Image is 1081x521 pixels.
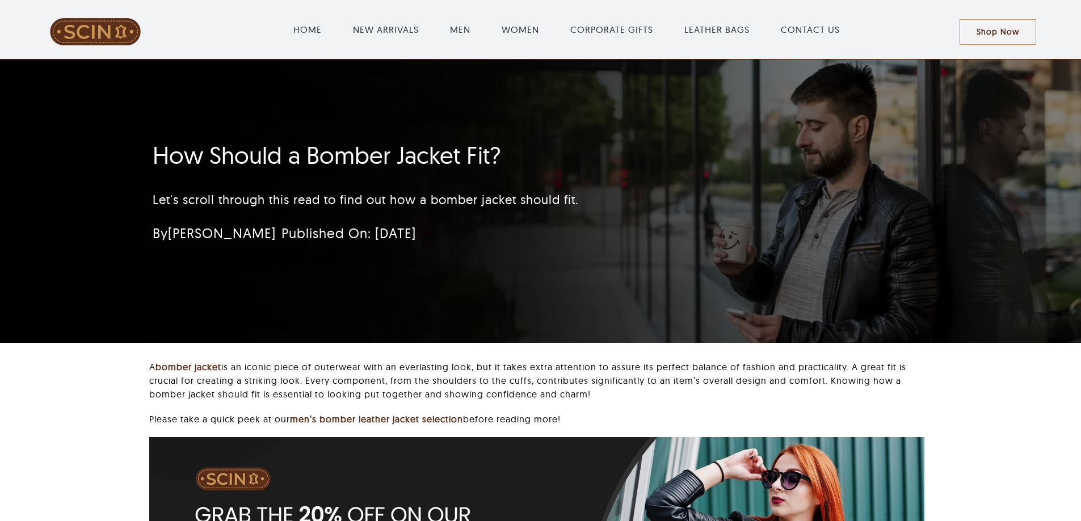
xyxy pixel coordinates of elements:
a: men’s bomber leather jacket selection [290,413,463,425]
span: By [153,225,276,242]
p: Let's scroll through this read to find out how a bomber jacket should fit. [153,190,793,209]
a: LEATHER BAGS [684,23,750,36]
nav: Main Menu [174,11,960,48]
a: CORPORATE GIFTS [570,23,653,36]
a: NEW ARRIVALS [353,23,419,36]
span: Shop Now [977,27,1019,37]
p: Please take a quick peek at our before reading more! [149,412,924,426]
a: CONTACT US [781,23,840,36]
span: Published On: [DATE] [281,225,416,242]
a: how should a bomber jacket fit [149,436,924,447]
h1: How Should a Bomber Jacket Fit? [153,141,793,170]
a: [PERSON_NAME] [168,225,276,242]
a: Shop Now [960,19,1036,45]
a: MEN [450,23,470,36]
a: HOME [293,23,322,36]
a: WOMEN [502,23,539,36]
p: A is an iconic piece of outerwear with an everlasting look, but it takes extra attention to assur... [149,360,924,401]
a: bomber jacket [155,361,221,372]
